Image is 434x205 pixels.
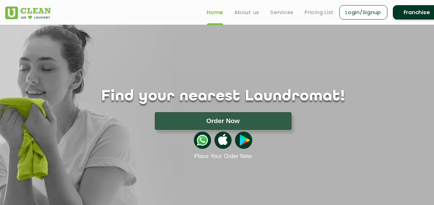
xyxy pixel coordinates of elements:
img: whatsappicon.png [194,132,211,149]
a: Pricing List [305,8,334,16]
img: UClean Laundry and Dry Cleaning [5,7,51,19]
button: Order Now [155,112,292,130]
a: Login/Signup [339,5,387,20]
a: Place Your Order Now [194,153,252,160]
img: playstoreicon.png [235,132,252,149]
a: Services [270,8,294,16]
a: Home [207,8,223,16]
a: About us [234,8,259,16]
img: apple-icon.png [214,132,232,149]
